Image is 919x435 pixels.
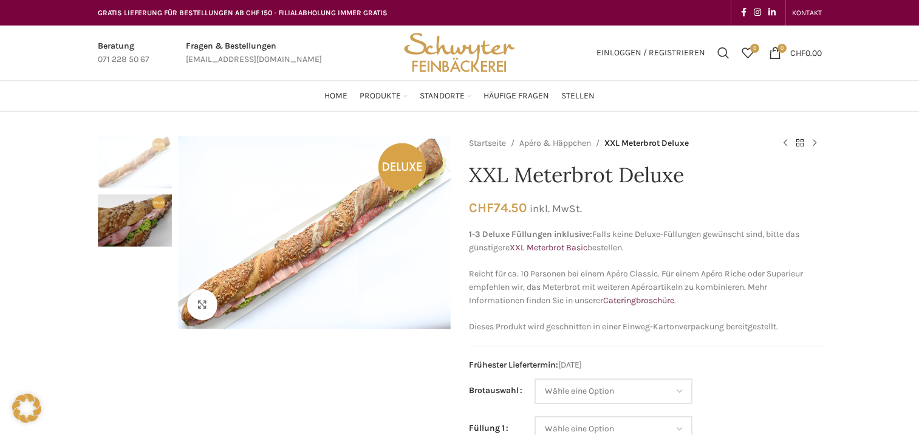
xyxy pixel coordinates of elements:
span: KONTAKT [792,9,822,17]
span: [DATE] [469,358,822,372]
a: Stellen [561,84,595,108]
a: 0 CHF0.00 [763,41,828,65]
h1: XXL Meterbrot Deluxe [469,163,822,188]
a: Infobox link [98,39,149,67]
span: 0 [750,44,759,53]
a: Einloggen / Registrieren [590,41,711,65]
span: Standorte [420,91,465,102]
span: CHF [469,200,494,215]
a: XXL Meterbrot Basic [510,242,587,253]
img: Bäckerei Schwyter [400,26,519,80]
span: CHF [790,47,805,58]
a: Linkedin social link [765,4,779,21]
bdi: 0.00 [790,47,822,58]
div: Meine Wunschliste [736,41,760,65]
a: Produkte [360,84,408,108]
a: Previous product [778,136,793,151]
span: Einloggen / Registrieren [596,49,705,57]
img: XXL Meterbrot Deluxe [98,136,172,188]
bdi: 74.50 [469,200,527,215]
strong: 1-3 Deluxe Füllungen inklusive: [469,229,592,239]
a: Facebook social link [737,4,750,21]
label: Füllung 1 [469,422,508,435]
a: Suchen [711,41,736,65]
nav: Breadcrumb [469,136,766,151]
p: Dieses Produkt wird geschnitten in einer Einweg-Kartonverpackung bereitgestellt. [469,320,822,334]
a: Häufige Fragen [483,84,549,108]
span: Frühester Liefertermin: [469,360,558,370]
label: Brotauswahl [469,384,522,397]
small: inkl. MwSt. [530,202,582,214]
a: Home [324,84,347,108]
a: 0 [736,41,760,65]
span: GRATIS LIEFERUNG FÜR BESTELLUNGEN AB CHF 150 - FILIALABHOLUNG IMMER GRATIS [98,9,388,17]
p: Falls keine Deluxe-Füllungen gewünscht sind, bitte das günstigere bestellen. [469,228,822,255]
a: Infobox link [186,39,322,67]
a: Startseite [469,137,506,150]
span: Home [324,91,347,102]
a: KONTAKT [792,1,822,25]
span: 0 [777,44,787,53]
a: Instagram social link [750,4,765,21]
span: Produkte [360,91,401,102]
a: Cateringbroschüre [603,295,674,306]
div: Main navigation [92,84,828,108]
span: Häufige Fragen [483,91,549,102]
span: XXL Meterbrot Deluxe [604,137,689,150]
span: Stellen [561,91,595,102]
p: Reicht für ca. 10 Personen bei einem Apéro Classic. Für einem Apéro Riche oder Superieur empfehle... [469,267,822,308]
a: Site logo [400,47,519,57]
a: Apéro & Häppchen [519,137,591,150]
img: XXL Meterbrot Deluxe – Bild 2 [98,194,172,247]
div: Secondary navigation [786,1,828,25]
a: Next product [807,136,822,151]
a: Standorte [420,84,471,108]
